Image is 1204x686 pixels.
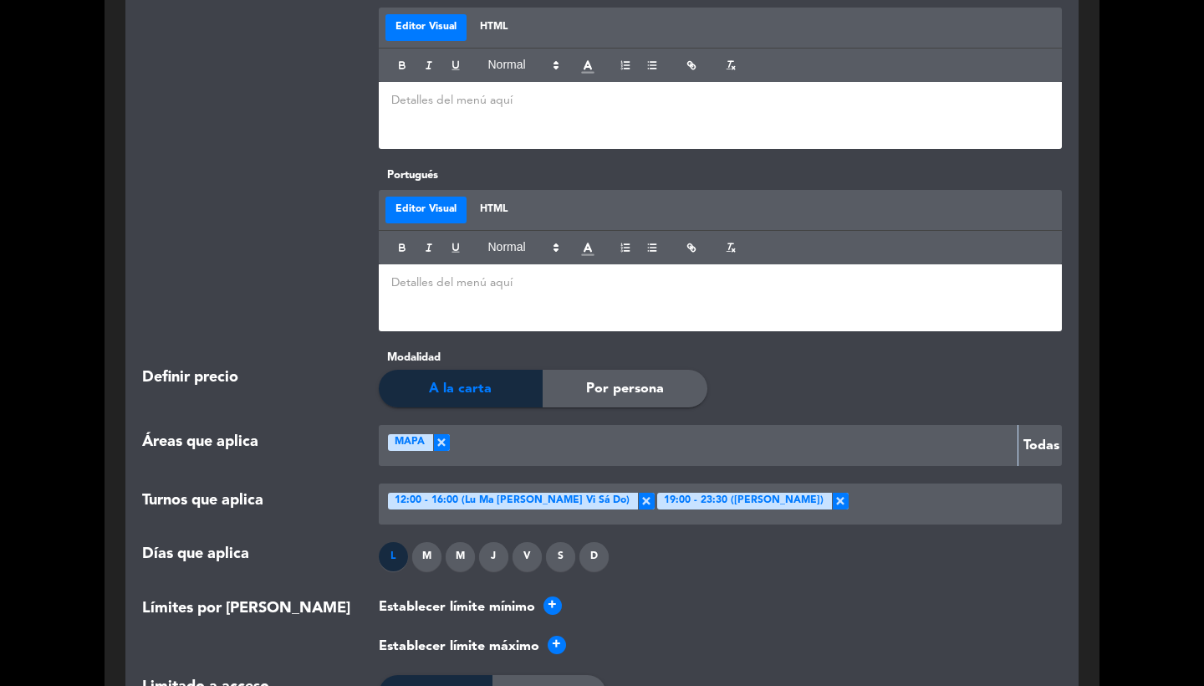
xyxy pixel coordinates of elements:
[142,430,258,454] span: Áreas que aplica
[379,596,562,618] button: Establecer límite mínimo+
[479,542,508,571] div: J
[1018,425,1062,466] button: Todas
[586,378,664,400] span: Por persona
[395,434,425,451] span: MAPA
[142,489,263,513] span: Turnos que aplica
[379,542,408,571] div: L
[470,197,518,223] button: HTML
[433,434,450,451] span: ×
[470,14,518,41] button: HTML
[379,166,1063,184] label: Portugués
[142,596,350,646] span: Límites por [PERSON_NAME]
[379,349,708,366] div: Modalidad
[142,366,238,390] span: Definir precio
[395,493,630,509] span: 12:00 - 16:00 (Lu Ma [PERSON_NAME] Vi Sá Do)
[543,596,562,615] span: +
[412,542,441,571] div: M
[385,14,467,41] button: Editor Visual
[548,636,566,654] span: +
[579,542,609,571] div: D
[446,542,475,571] div: M
[546,542,575,571] div: S
[513,542,542,571] div: V
[379,636,566,658] button: Establecer límite máximo+
[429,378,492,400] span: A la carta
[832,493,849,509] span: ×
[142,542,249,566] span: Días que aplica
[385,197,467,223] button: Editor Visual
[664,493,824,509] span: 19:00 - 23:30 ([PERSON_NAME])
[638,493,655,509] span: ×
